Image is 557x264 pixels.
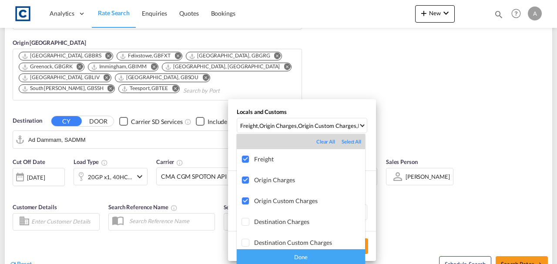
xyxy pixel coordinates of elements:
div: Clear All [316,138,342,145]
div: Origin Charges [254,176,365,184]
div: Origin Custom Charges [254,197,365,204]
div: Freight [254,155,365,163]
div: Destination Custom Charges [254,239,365,246]
div: Destination Charges [254,218,365,225]
div: Select All [342,138,361,145]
